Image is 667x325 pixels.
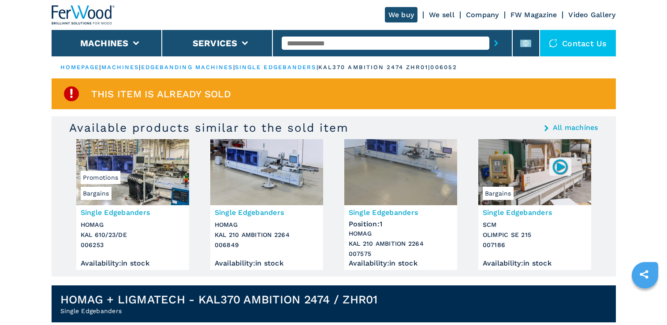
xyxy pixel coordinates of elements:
[349,229,453,259] h3: HOMAG KAL 210 AMBITION 2264 007575
[349,207,453,218] h3: Single Edgebanders
[81,220,185,250] h3: HOMAG KAL 610/23/DE 006253
[76,139,189,205] img: Single Edgebanders HOMAG KAL 610/23/DE
[81,171,121,184] span: Promotions
[483,220,587,250] h3: SCM OLIMPIC SE 215 007186
[91,89,231,99] span: This item is already sold
[60,292,378,307] h1: HOMAG + LIGMATECH - KAL370 AMBITION 2474 / ZHR01
[317,64,318,70] span: |
[349,218,453,226] div: Position : 1
[489,33,503,53] button: submit-button
[344,139,457,205] img: Single Edgebanders HOMAG KAL 210 AMBITION 2264
[52,5,115,25] img: Ferwood
[76,139,189,270] a: Single Edgebanders HOMAG KAL 610/23/DEBargainsPromotionsSingle EdgebandersHOMAGKAL 610/23/DE00625...
[81,187,112,200] span: Bargains
[478,139,591,205] img: Single Edgebanders SCM OLIMPIC SE 215
[568,11,615,19] a: Video Gallery
[483,187,514,200] span: Bargains
[69,121,349,135] h3: Available products similar to the sold item
[551,158,569,175] img: 007186
[60,64,100,70] a: HOMEPAGE
[215,207,319,218] h3: Single Edgebanders
[540,30,616,56] div: Contact us
[466,11,499,19] a: Company
[141,64,233,70] a: edgebanding machines
[215,220,319,250] h3: HOMAG KAL 210 AMBITION 2264 006849
[385,7,418,22] a: We buy
[81,207,185,218] h3: Single Edgebanders
[80,38,129,48] button: Machines
[478,139,591,270] a: Single Edgebanders SCM OLIMPIC SE 215Bargains007186Single EdgebandersSCMOLIMPIC SE 215007186Avail...
[483,261,587,266] div: Availability : in stock
[101,64,139,70] a: machines
[633,263,655,285] a: sharethis
[483,207,587,218] h3: Single Edgebanders
[549,39,558,48] img: Contact us
[215,261,319,266] div: Availability : in stock
[349,261,453,266] div: Availability : in stock
[210,139,323,205] img: Single Edgebanders HOMAG KAL 210 AMBITION 2264
[318,63,431,71] p: kal370 ambition 2474 zhr01 |
[60,307,378,315] h2: Single Edgebanders
[99,64,101,70] span: |
[429,11,455,19] a: We sell
[233,64,235,70] span: |
[81,261,185,266] div: Availability : in stock
[139,64,141,70] span: |
[553,124,598,131] a: All machines
[430,63,457,71] p: 006052
[344,139,457,270] a: Single Edgebanders HOMAG KAL 210 AMBITION 2264Single EdgebandersPosition:1HOMAGKAL 210 AMBITION 2...
[210,139,323,270] a: Single Edgebanders HOMAG KAL 210 AMBITION 2264Single EdgebandersHOMAGKAL 210 AMBITION 2264006849A...
[63,85,80,103] img: SoldProduct
[510,11,557,19] a: FW Magazine
[193,38,238,48] button: Services
[235,64,317,70] a: single edgebanders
